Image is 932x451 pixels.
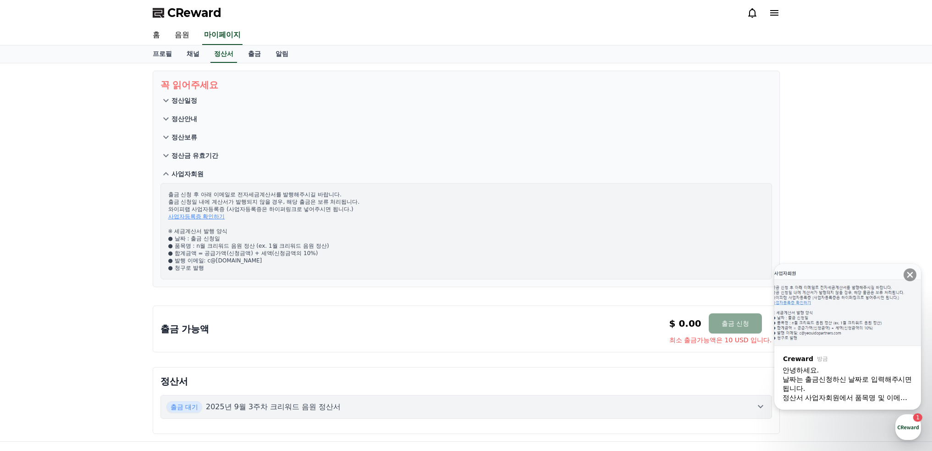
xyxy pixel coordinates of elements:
button: 정산안내 [160,110,772,128]
a: 음원 [167,26,197,45]
a: 출금 [241,45,268,63]
p: 출금 신청 후 아래 이메일로 전자세금계산서를 발행해주시길 바랍니다. 출금 신청일 내에 계산서가 발행되지 않을 경우, 해당 출금은 보류 처리됩니다. 와이피랩 사업자등록증 (사업... [168,191,764,272]
p: 꼭 읽어주세요 [160,78,772,91]
a: CReward [153,6,221,20]
a: 채널 [179,45,207,63]
p: 정산보류 [171,133,197,142]
span: CReward [167,6,221,20]
p: 정산일정 [171,96,197,105]
a: 마이페이지 [202,26,243,45]
a: 홈 [145,26,167,45]
button: 출금 대기 2025년 9월 3주차 크리워드 음원 정산서 [160,395,772,419]
button: 정산보류 [160,128,772,146]
button: 출금 신청 [709,313,762,334]
span: 최소 출금가능액은 10 USD 입니다. [669,335,772,345]
p: 사업자회원 [171,169,204,178]
span: 출금 대기 [166,401,202,413]
a: 프로필 [145,45,179,63]
p: 2025년 9월 3주차 크리워드 음원 정산서 [206,401,341,412]
p: 정산금 유효기간 [171,151,219,160]
a: 알림 [268,45,296,63]
a: 정산서 [210,45,237,63]
p: 정산서 [160,375,772,388]
button: 정산금 유효기간 [160,146,772,165]
button: 사업자회원 [160,165,772,183]
p: 정산안내 [171,114,197,123]
button: 정산일정 [160,91,772,110]
p: $ 0.00 [669,317,701,330]
p: 출금 가능액 [160,323,210,335]
a: 사업자등록증 확인하기 [168,213,225,220]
